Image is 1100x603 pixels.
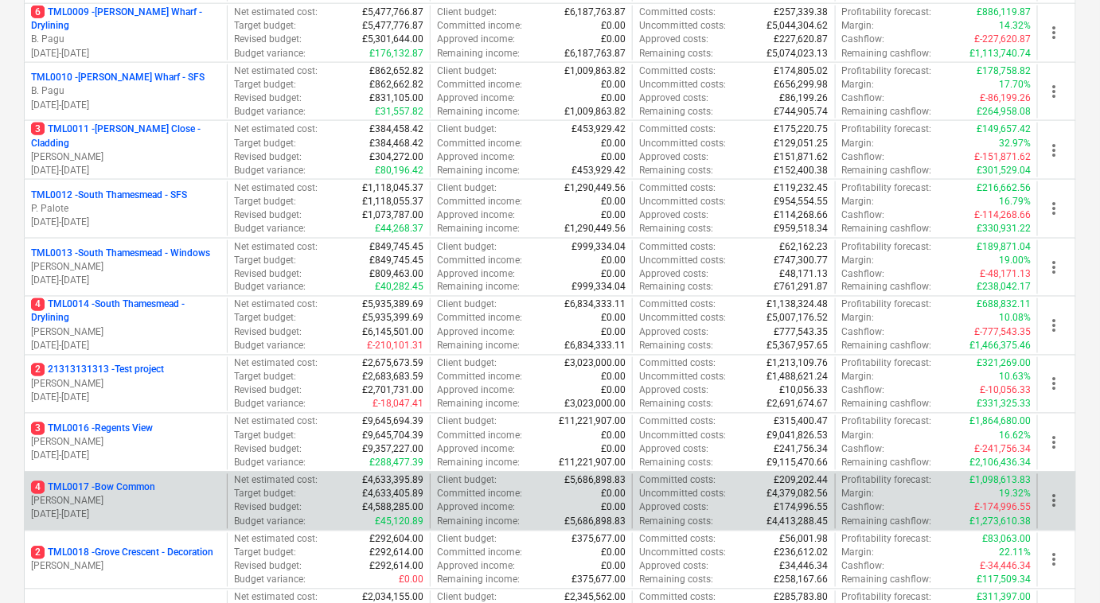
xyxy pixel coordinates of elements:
[234,298,318,312] p: Net estimated cost :
[234,267,302,281] p: Revised budget :
[369,64,423,78] p: £862,652.82
[234,6,318,19] p: Net estimated cost :
[375,222,423,235] p: £44,268.37
[601,371,626,384] p: £0.00
[564,6,626,19] p: £6,187,763.87
[31,481,220,522] div: 4TML0017 -Bow Common[PERSON_NAME][DATE]-[DATE]
[969,415,1031,429] p: £1,864,680.00
[564,64,626,78] p: £1,009,863.82
[601,91,626,105] p: £0.00
[774,222,829,235] p: £959,518.34
[977,164,1031,177] p: £301,529.04
[234,150,302,164] p: Revised budget :
[31,123,220,150] p: TML0011 - [PERSON_NAME] Close - Cladding
[774,254,829,267] p: £747,300.77
[362,195,423,208] p: £1,118,055.37
[437,384,515,398] p: Approved income :
[639,164,713,177] p: Remaining costs :
[234,254,296,267] p: Target budget :
[31,150,220,164] p: [PERSON_NAME]
[234,398,306,411] p: Budget variance :
[774,78,829,91] p: £656,299.98
[369,78,423,91] p: £862,662.82
[564,398,626,411] p: £3,023,000.00
[571,240,626,254] p: £999,334.04
[564,181,626,195] p: £1,290,449.56
[31,481,155,495] p: TML0017 - Bow Common
[977,6,1031,19] p: £886,119.87
[564,222,626,235] p: £1,290,449.56
[31,326,220,340] p: [PERSON_NAME]
[437,430,522,443] p: Committed income :
[362,33,423,46] p: £5,301,644.00
[437,150,515,164] p: Approved income :
[31,364,45,376] span: 2
[639,384,708,398] p: Approved costs :
[999,254,1031,267] p: 19.00%
[774,150,829,164] p: £151,871.62
[375,281,423,294] p: £40,282.45
[974,326,1031,340] p: £-777,543.35
[564,298,626,312] p: £6,834,333.11
[780,267,829,281] p: £48,171.13
[842,33,885,46] p: Cashflow :
[31,422,153,436] p: TML0016 - Regents View
[564,357,626,371] p: £3,023,000.00
[234,78,296,91] p: Target budget :
[601,137,626,150] p: £0.00
[362,443,423,457] p: £9,357,227.00
[767,47,829,60] p: £5,074,023.13
[234,123,318,136] p: Net estimated cost :
[601,443,626,457] p: £0.00
[234,430,296,443] p: Target budget :
[564,105,626,119] p: £1,009,863.82
[774,326,829,340] p: £777,543.35
[980,91,1031,105] p: £-86,199.26
[362,384,423,398] p: £2,701,731.00
[842,47,932,60] p: Remaining cashflow :
[639,6,716,19] p: Committed costs :
[780,240,829,254] p: £62,162.23
[977,64,1031,78] p: £178,758.82
[437,254,522,267] p: Committed income :
[437,298,497,312] p: Client budget :
[974,33,1031,46] p: £-227,620.87
[437,267,515,281] p: Approved income :
[639,254,726,267] p: Uncommitted costs :
[842,6,932,19] p: Profitability forecast :
[234,281,306,294] p: Budget variance :
[639,181,716,195] p: Committed costs :
[639,312,726,325] p: Uncommitted costs :
[639,430,726,443] p: Uncommitted costs :
[1044,317,1063,336] span: more_vert
[437,19,522,33] p: Committed income :
[842,415,932,429] p: Profitability forecast :
[571,281,626,294] p: £999,334.04
[842,267,885,281] p: Cashflow :
[977,240,1031,254] p: £189,871.04
[842,298,932,312] p: Profitability forecast :
[974,208,1031,222] p: £-114,268.66
[234,371,296,384] p: Target budget :
[234,47,306,60] p: Budget variance :
[842,384,885,398] p: Cashflow :
[362,326,423,340] p: £6,145,501.00
[375,164,423,177] p: £80,196.42
[1044,492,1063,511] span: more_vert
[31,436,220,449] p: [PERSON_NAME]
[977,281,1031,294] p: £238,042.17
[362,181,423,195] p: £1,118,045.37
[437,281,520,294] p: Remaining income :
[234,240,318,254] p: Net estimated cost :
[842,254,875,267] p: Margin :
[31,189,220,229] div: TML0012 -South Thamesmead - SFSP. Palote[DATE]-[DATE]
[842,195,875,208] p: Margin :
[31,481,45,494] span: 4
[362,208,423,222] p: £1,073,787.00
[639,340,713,353] p: Remaining costs :
[437,415,497,429] p: Client budget :
[774,164,829,177] p: £152,400.38
[639,267,708,281] p: Approved costs :
[639,33,708,46] p: Approved costs :
[842,326,885,340] p: Cashflow :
